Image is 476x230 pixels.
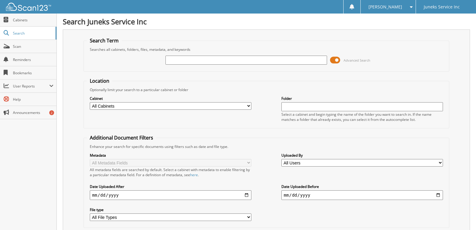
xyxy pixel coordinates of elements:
[281,153,443,158] label: Uploaded By
[13,70,53,75] span: Bookmarks
[90,96,251,101] label: Cabinet
[281,184,443,189] label: Date Uploaded Before
[90,190,251,200] input: start
[344,58,370,63] span: Advanced Search
[6,3,51,11] img: scan123-logo-white.svg
[424,5,460,9] span: Juneks Service Inc
[281,96,443,101] label: Folder
[281,112,443,122] div: Select a cabinet and begin typing the name of the folder you want to search in. If the name match...
[13,31,53,36] span: Search
[90,207,251,212] label: File type
[63,17,470,26] h1: Search Juneks Service Inc
[87,47,446,52] div: Searches all cabinets, folders, files, metadata, and keywords
[87,134,156,141] legend: Additional Document Filters
[87,37,122,44] legend: Search Term
[87,78,112,84] legend: Location
[368,5,402,9] span: [PERSON_NAME]
[13,57,53,62] span: Reminders
[90,184,251,189] label: Date Uploaded After
[446,201,476,230] iframe: Chat Widget
[13,17,53,23] span: Cabinets
[49,110,54,115] div: 2
[13,110,53,115] span: Announcements
[13,97,53,102] span: Help
[90,167,251,177] div: All metadata fields are searched by default. Select a cabinet with metadata to enable filtering b...
[90,153,251,158] label: Metadata
[190,172,198,177] a: here
[281,190,443,200] input: end
[13,44,53,49] span: Scan
[87,87,446,92] div: Optionally limit your search to a particular cabinet or folder
[13,84,49,89] span: User Reports
[87,144,446,149] div: Enhance your search for specific documents using filters such as date and file type.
